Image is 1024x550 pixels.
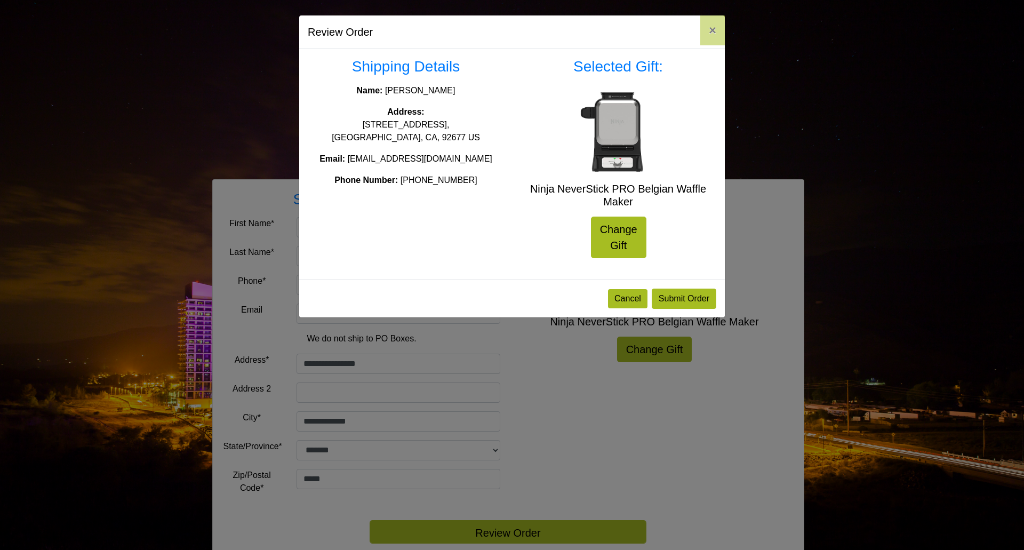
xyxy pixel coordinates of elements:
[700,15,725,45] button: Close
[332,120,480,142] span: [STREET_ADDRESS], [GEOGRAPHIC_DATA], CA, 92677 US
[348,154,492,163] span: [EMAIL_ADDRESS][DOMAIN_NAME]
[334,176,398,185] strong: Phone Number:
[401,176,477,185] span: [PHONE_NUMBER]
[357,86,383,95] strong: Name:
[319,154,345,163] strong: Email:
[652,289,716,309] button: Submit Order
[575,89,661,174] img: Ninja NeverStick PRO Belgian Waffle Maker
[520,58,716,76] h3: Selected Gift:
[387,107,424,116] strong: Address:
[308,58,504,76] h3: Shipping Details
[608,289,647,308] button: Cancel
[709,23,716,37] span: ×
[520,182,716,208] h5: Ninja NeverStick PRO Belgian Waffle Maker
[591,217,646,258] a: Change Gift
[385,86,455,95] span: [PERSON_NAME]
[308,24,373,40] h5: Review Order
